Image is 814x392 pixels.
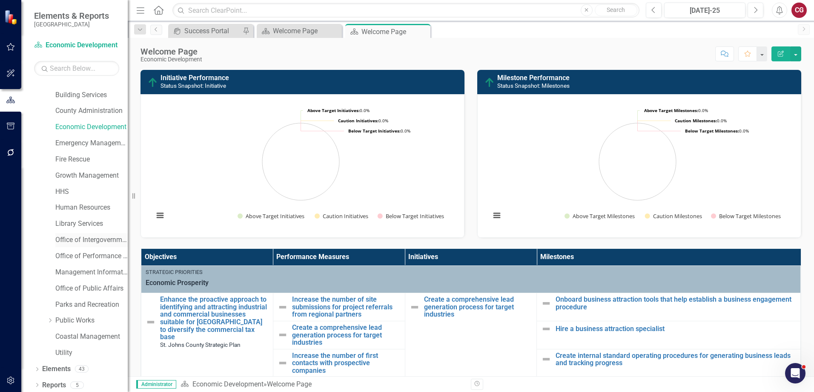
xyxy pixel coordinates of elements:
div: » [181,380,464,389]
a: Onboard business attraction tools that help establish a business engagement procedure [556,296,796,311]
a: Economic Development [192,380,264,388]
a: Success Portal [170,26,241,36]
svg: Interactive chart [486,101,789,229]
td: Double-Click to Edit Right Click for Context Menu [537,321,801,349]
img: Not Defined [541,298,551,308]
div: Welcome Page [273,26,340,36]
img: Not Defined [541,354,551,364]
button: View chart menu, Chart [154,210,166,222]
span: Search [607,6,625,13]
div: [DATE]-25 [667,6,742,16]
span: Administrator [136,380,176,389]
img: Not Defined [278,302,288,312]
a: Economic Development [55,122,128,132]
button: Show Above Target Initiatives [238,212,305,220]
span: Elements & Reports [34,11,109,21]
button: Show Caution Milestones [645,212,702,220]
div: Strategic Priorities [146,268,796,276]
img: ClearPoint Strategy [4,9,19,24]
a: Building Services [55,90,128,100]
text: 0.0% [644,107,708,113]
a: County Administration [55,106,128,116]
a: Create internal standard operating procedures for generating business leads and tracking progress [556,352,796,367]
div: Welcome Page [140,47,202,56]
button: [DATE]-25 [664,3,745,18]
td: Double-Click to Edit Right Click for Context Menu [273,321,405,349]
a: Fire Rescue [55,155,128,164]
button: Show Below Target Initiatives [378,212,444,220]
input: Search Below... [34,61,119,76]
div: Success Portal [184,26,241,36]
td: Double-Click to Edit Right Click for Context Menu [273,349,405,377]
button: Show Below Target Milestones [711,212,781,220]
tspan: Above Target Initiatives: [307,107,360,113]
div: 5 [70,381,84,389]
a: Welcome Page [259,26,340,36]
div: Chart. Highcharts interactive chart. [486,101,792,229]
text: 0.0% [675,118,727,124]
td: Double-Click to Edit Right Click for Context Menu [405,293,537,377]
div: Economic Development [140,56,202,63]
img: Above Target [148,78,158,88]
a: Emergency Management [55,138,128,148]
td: Double-Click to Edit Right Click for Context Menu [537,349,801,377]
div: 43 [75,366,89,373]
img: Not Defined [278,358,288,368]
a: Growth Management [55,171,128,181]
td: Double-Click to Edit [141,266,801,293]
a: Office of Public Affairs [55,284,128,294]
img: Not Defined [146,317,156,327]
button: Show Caution Initiatives [315,212,368,220]
button: CG [791,3,807,18]
a: Create a comprehensive lead generation process for target industries [292,324,401,346]
a: Hire a business attraction specialist [556,325,796,333]
input: Search ClearPoint... [172,3,639,18]
a: Management Information Systems [55,268,128,277]
a: Parks and Recreation [55,300,128,310]
a: Coastal Management [55,332,128,342]
div: Chart. Highcharts interactive chart. [149,101,456,229]
text: 0.0% [348,128,410,134]
a: Office of Performance & Transparency [55,251,128,261]
tspan: Below Target Initiatives: [348,128,401,134]
div: Welcome Page [361,26,428,37]
text: 0.0% [307,107,370,113]
button: View chart menu, Chart [491,210,503,222]
a: Elements [42,364,71,374]
iframe: Intercom live chat [785,363,805,383]
td: Double-Click to Edit Right Click for Context Menu [273,293,405,321]
a: Milestone Performance [497,74,570,82]
svg: Interactive chart [149,101,452,229]
img: Above Target [484,78,495,88]
tspan: Caution Initiatives: [338,118,378,124]
a: Reports [42,380,66,390]
a: Increase the number of site submissions for project referrals from regional partners [292,296,401,318]
a: Increase the number of first contacts with prospective companies [292,352,401,375]
a: Create a comprehensive lead generation process for target industries [424,296,533,318]
td: Double-Click to Edit Right Click for Context Menu [537,293,801,321]
a: HHS [55,187,128,197]
small: Status Snapshot: Initiative [161,82,226,89]
small: Status Snapshot: Milestones [497,82,570,89]
img: Not Defined [278,330,288,340]
a: Human Resources [55,203,128,213]
div: Welcome Page [267,380,312,388]
small: [GEOGRAPHIC_DATA] [34,21,109,28]
img: Not Defined [410,302,420,312]
button: Show Above Target Milestones [565,212,635,220]
a: Office of Intergovernmental Affairs [55,235,128,245]
span: Economic Prosperity [146,278,796,288]
a: Public Works [55,316,128,326]
a: Initiative Performance [161,74,229,82]
a: Utility [55,348,128,358]
tspan: Below Target Milestones: [685,128,739,134]
a: Economic Development [34,40,119,50]
text: 0.0% [338,118,388,124]
text: 0.0% [685,128,749,134]
a: Library Services [55,219,128,229]
a: Enhance the proactive approach to identifying and attracting industrial and commercial businesses... [160,296,269,341]
img: Not Defined [541,324,551,334]
tspan: Above Target Milestones: [644,107,698,113]
span: St. Johns County Strategic Plan [160,341,241,348]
